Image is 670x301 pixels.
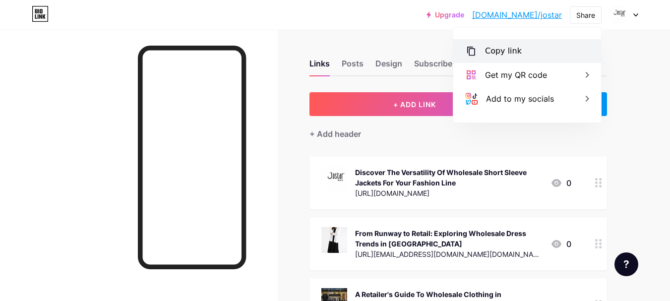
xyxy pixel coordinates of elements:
div: Domain Overview [38,59,89,65]
div: Keywords by Traffic [110,59,167,65]
div: Add to my socials [486,93,554,105]
div: Get my QR code [485,69,547,81]
img: tab_keywords_by_traffic_grey.svg [99,58,107,65]
div: 0 [550,177,571,189]
a: Upgrade [426,11,464,19]
button: + ADD LINK [309,92,520,116]
img: Discover The Versatility Of Wholesale Short Sleeve Jackets For Your Fashion Line [321,166,347,192]
a: [DOMAIN_NAME]/jostar [472,9,562,21]
div: Links [309,58,330,75]
div: Copy link [485,45,522,57]
span: + ADD LINK [393,100,436,109]
div: Design [375,58,402,75]
img: logo_orange.svg [16,16,24,24]
img: Jostar [609,5,628,24]
div: Subscribers [414,58,460,75]
div: Share [576,10,595,20]
img: website_grey.svg [16,26,24,34]
div: Discover The Versatility Of Wholesale Short Sleeve Jackets For Your Fashion Line [355,167,543,188]
div: From Runway to Retail: Exploring Wholesale Dress Trends in [GEOGRAPHIC_DATA] [355,228,543,249]
div: Domain: [DOMAIN_NAME] [26,26,109,34]
div: [URL][DOMAIN_NAME] [355,188,543,198]
div: Posts [342,58,364,75]
div: 0 [550,238,571,250]
div: v 4.0.25 [28,16,49,24]
div: [URL][EMAIL_ADDRESS][DOMAIN_NAME][DOMAIN_NAME] [355,249,543,259]
img: From Runway to Retail: Exploring Wholesale Dress Trends in LA [321,227,347,253]
div: + Add header [309,128,361,140]
img: tab_domain_overview_orange.svg [27,58,35,65]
